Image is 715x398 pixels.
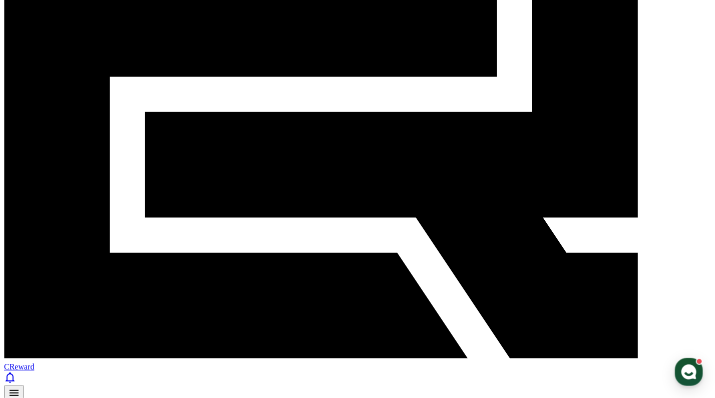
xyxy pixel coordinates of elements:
a: 대화 [66,315,129,340]
a: 설정 [129,315,192,340]
span: CReward [4,362,34,371]
span: 대화 [92,330,104,338]
span: 홈 [32,330,38,338]
a: 홈 [3,315,66,340]
a: CReward [4,353,711,371]
span: 설정 [155,330,167,338]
